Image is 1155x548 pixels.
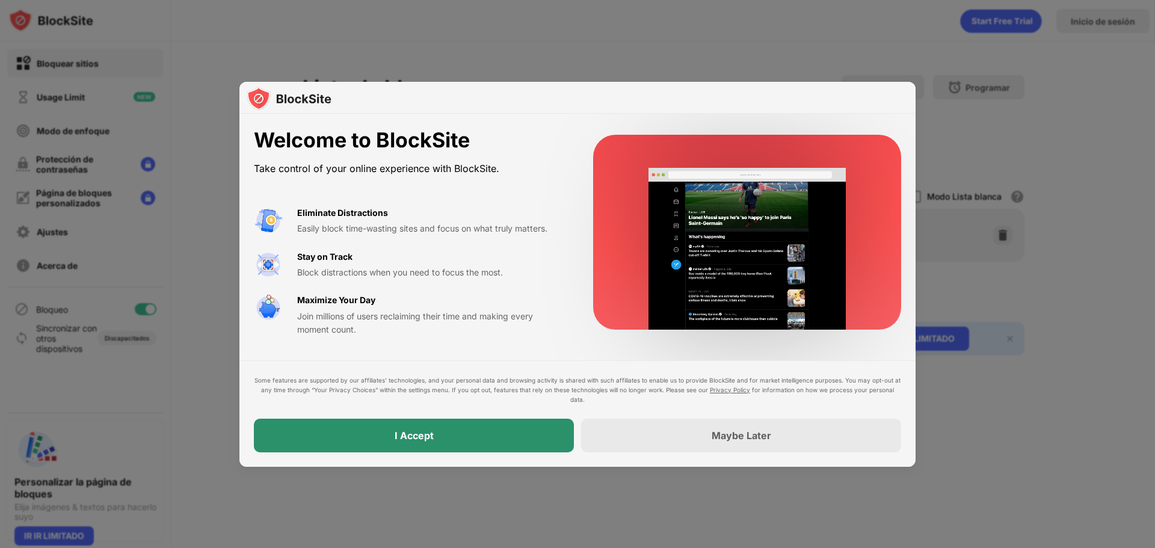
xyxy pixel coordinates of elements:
[254,160,564,177] div: Take control of your online experience with BlockSite.
[254,294,283,322] img: value-safe-time.svg
[247,87,331,111] img: logo-blocksite.svg
[297,206,388,220] div: Eliminate Distractions
[297,266,564,279] div: Block distractions when you need to focus the most.
[254,128,564,153] div: Welcome to BlockSite
[297,310,564,337] div: Join millions of users reclaiming their time and making every moment count.
[254,375,901,404] div: Some features are supported by our affiliates’ technologies, and your personal data and browsing ...
[710,386,750,393] a: Privacy Policy
[297,222,564,235] div: Easily block time-wasting sites and focus on what truly matters.
[254,206,283,235] img: value-avoid-distractions.svg
[297,250,353,263] div: Stay on Track
[395,429,434,442] div: I Accept
[254,250,283,279] img: value-focus.svg
[297,294,375,307] div: Maximize Your Day
[712,429,771,442] div: Maybe Later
